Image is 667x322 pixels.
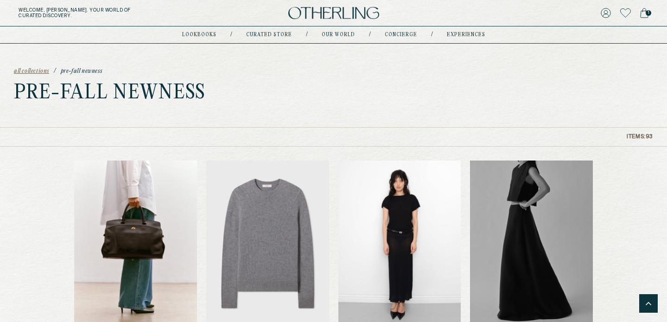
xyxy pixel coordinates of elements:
[230,31,232,39] div: /
[61,68,102,75] span: Pre-Fall Newness
[640,6,648,19] a: 1
[646,10,651,16] span: 1
[54,68,102,75] a: /Pre-Fall Newness
[246,32,292,37] a: Curated store
[182,32,216,37] a: lookbooks
[431,31,433,39] div: /
[288,7,379,19] img: logo
[385,32,417,37] a: concierge
[306,31,308,39] div: /
[369,31,371,39] div: /
[14,68,49,75] a: all collections
[54,68,56,75] span: /
[447,32,485,37] a: experiences
[627,134,653,140] p: Items: 93
[14,84,205,103] h1: Pre-Fall Newness
[322,32,355,37] a: Our world
[19,7,208,19] h5: Welcome, [PERSON_NAME] . Your world of curated discovery.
